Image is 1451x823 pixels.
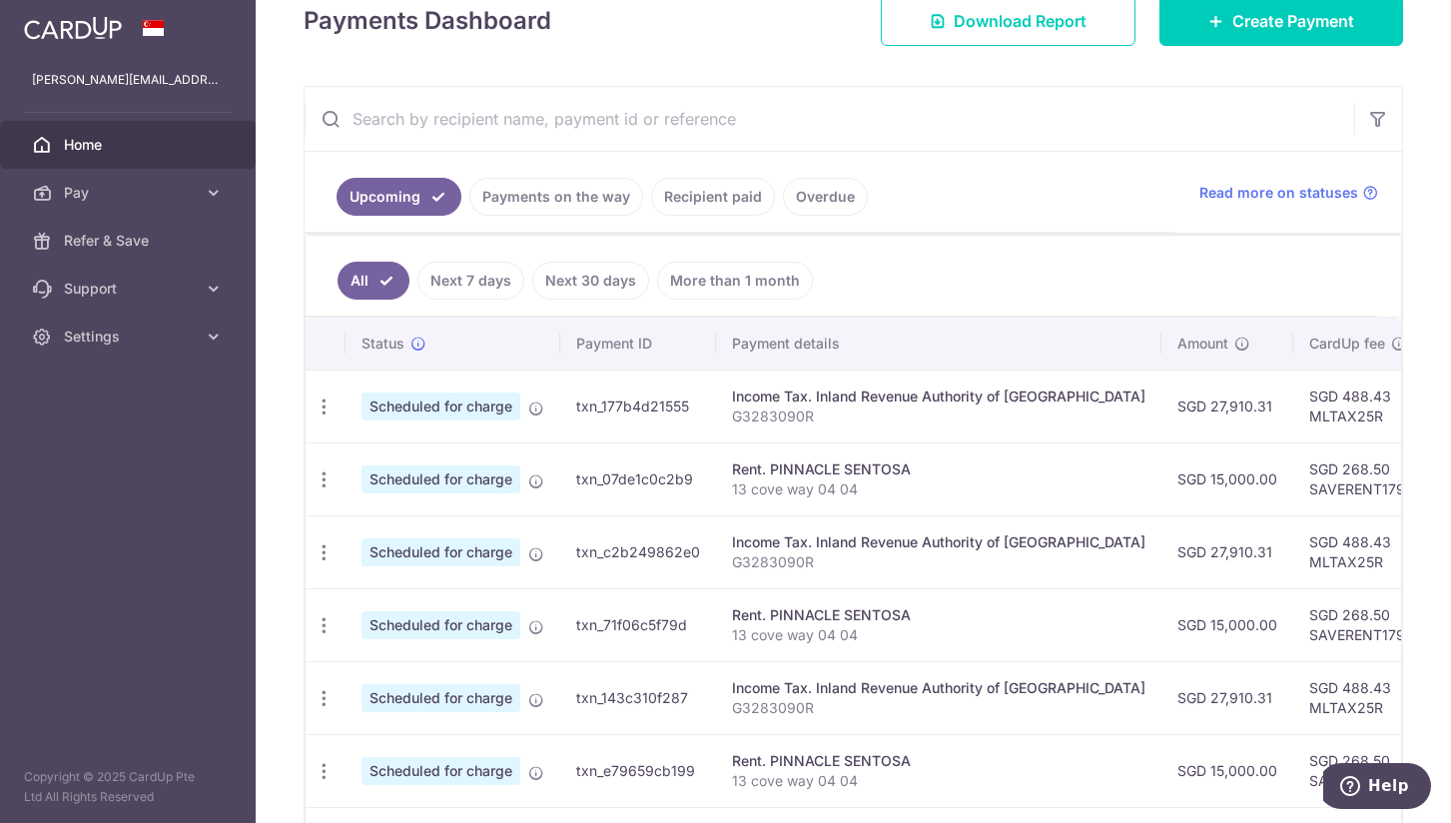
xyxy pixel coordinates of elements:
h4: Payments Dashboard [304,3,551,39]
p: 13 cove way 04 04 [732,479,1145,499]
img: CardUp [24,16,122,40]
span: Scheduled for charge [362,757,520,785]
span: Refer & Save [64,231,196,251]
span: Read more on statuses [1199,183,1358,203]
input: Search by recipient name, payment id or reference [305,87,1354,151]
td: SGD 268.50 SAVERENT179 [1293,588,1423,661]
span: Pay [64,183,196,203]
td: SGD 268.50 SAVERENT179 [1293,734,1423,807]
td: txn_c2b249862e0 [560,515,716,588]
td: SGD 268.50 SAVERENT179 [1293,442,1423,515]
p: G3283090R [732,698,1145,718]
span: Amount [1177,334,1228,354]
th: Payment ID [560,318,716,370]
a: Upcoming [337,178,461,216]
iframe: Opens a widget where you can find more information [1323,763,1431,813]
a: More than 1 month [657,262,813,300]
a: Next 30 days [532,262,649,300]
span: Status [362,334,404,354]
td: SGD 27,910.31 [1161,515,1293,588]
div: Income Tax. Inland Revenue Authority of [GEOGRAPHIC_DATA] [732,678,1145,698]
a: Next 7 days [417,262,524,300]
span: Create Payment [1232,9,1354,33]
span: Scheduled for charge [362,684,520,712]
span: Scheduled for charge [362,611,520,639]
span: Download Report [954,9,1087,33]
a: Read more on statuses [1199,183,1378,203]
p: 13 cove way 04 04 [732,771,1145,791]
span: Scheduled for charge [362,465,520,493]
td: txn_71f06c5f79d [560,588,716,661]
div: Rent. PINNACLE SENTOSA [732,751,1145,771]
th: Payment details [716,318,1161,370]
p: 13 cove way 04 04 [732,625,1145,645]
td: SGD 15,000.00 [1161,442,1293,515]
p: G3283090R [732,407,1145,426]
a: Payments on the way [469,178,643,216]
div: Income Tax. Inland Revenue Authority of [GEOGRAPHIC_DATA] [732,532,1145,552]
td: SGD 27,910.31 [1161,661,1293,734]
p: G3283090R [732,552,1145,572]
span: Support [64,279,196,299]
td: SGD 488.43 MLTAX25R [1293,661,1423,734]
p: [PERSON_NAME][EMAIL_ADDRESS][DOMAIN_NAME] [32,70,224,90]
td: SGD 15,000.00 [1161,588,1293,661]
td: SGD 15,000.00 [1161,734,1293,807]
span: Settings [64,327,196,347]
span: Scheduled for charge [362,393,520,420]
td: txn_e79659cb199 [560,734,716,807]
a: All [338,262,409,300]
td: txn_177b4d21555 [560,370,716,442]
td: SGD 488.43 MLTAX25R [1293,515,1423,588]
a: Overdue [783,178,868,216]
td: txn_07de1c0c2b9 [560,442,716,515]
div: Rent. PINNACLE SENTOSA [732,459,1145,479]
span: CardUp fee [1309,334,1385,354]
span: Home [64,135,196,155]
td: SGD 27,910.31 [1161,370,1293,442]
a: Recipient paid [651,178,775,216]
span: Scheduled for charge [362,538,520,566]
td: txn_143c310f287 [560,661,716,734]
td: SGD 488.43 MLTAX25R [1293,370,1423,442]
div: Rent. PINNACLE SENTOSA [732,605,1145,625]
div: Income Tax. Inland Revenue Authority of [GEOGRAPHIC_DATA] [732,387,1145,407]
